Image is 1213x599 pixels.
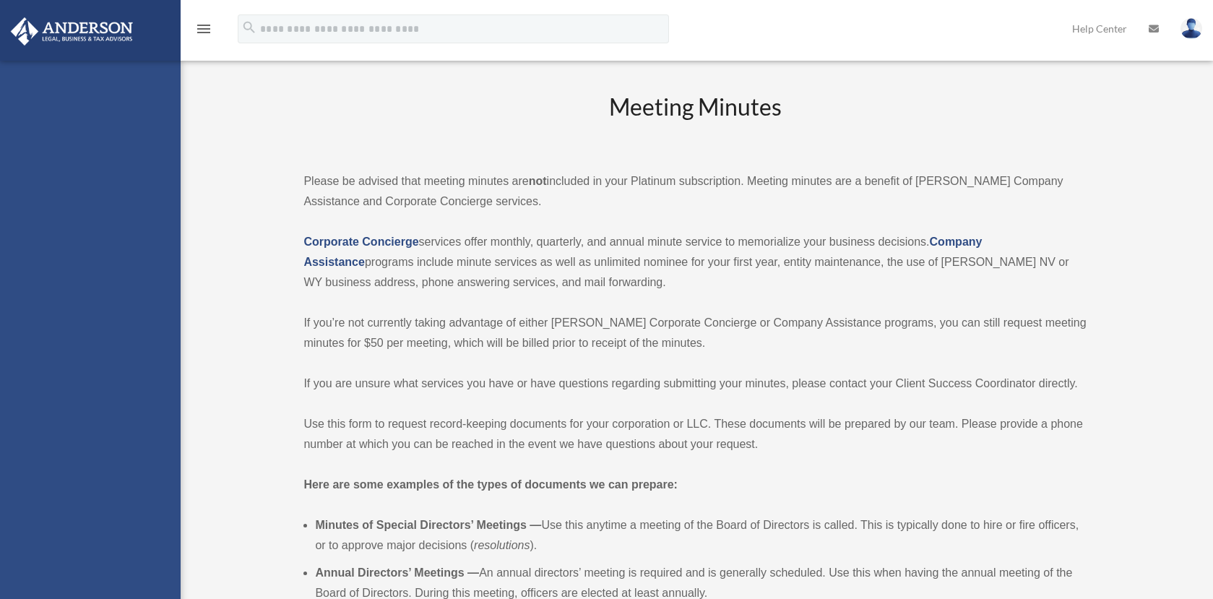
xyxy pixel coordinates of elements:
[303,478,678,491] strong: Here are some examples of the types of documents we can prepare:
[303,232,1086,293] p: services offer monthly, quarterly, and annual minute service to memorialize your business decisio...
[1180,18,1202,39] img: User Pic
[315,515,1086,556] li: Use this anytime a meeting of the Board of Directors is called. This is typically done to hire or...
[303,313,1086,353] p: If you’re not currently taking advantage of either [PERSON_NAME] Corporate Concierge or Company A...
[303,171,1086,212] p: Please be advised that meeting minutes are included in your Platinum subscription. Meeting minute...
[303,374,1086,394] p: If you are unsure what services you have or have questions regarding submitting your minutes, ple...
[303,414,1086,454] p: Use this form to request record-keeping documents for your corporation or LLC. These documents wi...
[315,566,479,579] b: Annual Directors’ Meetings —
[303,236,418,248] a: Corporate Concierge
[241,20,257,35] i: search
[195,20,212,38] i: menu
[529,175,547,187] strong: not
[195,25,212,38] a: menu
[303,236,982,268] a: Company Assistance
[315,519,541,531] b: Minutes of Special Directors’ Meetings —
[303,91,1086,151] h2: Meeting Minutes
[7,17,137,46] img: Anderson Advisors Platinum Portal
[474,539,530,551] em: resolutions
